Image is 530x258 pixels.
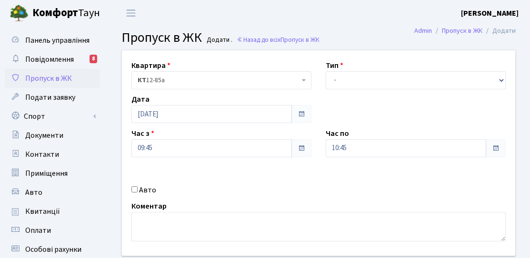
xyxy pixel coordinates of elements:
[326,128,349,139] label: Час по
[326,60,343,71] label: Тип
[25,35,90,46] span: Панель управління
[138,76,300,85] span: <b>КТ</b>&nbsp;&nbsp;&nbsp;&nbsp;12-85а
[131,128,154,139] label: Час з
[5,31,100,50] a: Панель управління
[25,149,59,160] span: Контакти
[414,26,432,36] a: Admin
[25,244,81,255] span: Особові рахунки
[32,5,100,21] span: Таун
[461,8,519,19] a: [PERSON_NAME]
[5,202,100,221] a: Квитанції
[5,50,100,69] a: Повідомлення8
[5,221,100,240] a: Оплати
[5,107,100,126] a: Спорт
[25,73,72,84] span: Пропуск в ЖК
[5,183,100,202] a: Авто
[5,88,100,107] a: Подати заявку
[5,69,100,88] a: Пропуск в ЖК
[25,225,51,236] span: Оплати
[131,94,150,105] label: Дата
[442,26,482,36] a: Пропуск в ЖК
[25,206,60,217] span: Квитанції
[90,55,97,63] div: 8
[121,28,202,47] span: Пропуск в ЖК
[25,92,75,103] span: Подати заявку
[131,201,167,212] label: Коментар
[119,5,143,21] button: Переключити навігацію
[237,35,320,44] a: Назад до всіхПропуск в ЖК
[25,187,42,198] span: Авто
[25,54,74,65] span: Повідомлення
[205,36,232,44] small: Додати .
[5,126,100,145] a: Документи
[5,164,100,183] a: Приміщення
[400,21,530,41] nav: breadcrumb
[139,184,156,196] label: Авто
[280,35,320,44] span: Пропуск в ЖК
[482,26,516,36] li: Додати
[138,76,146,85] b: КТ
[10,4,29,23] img: logo.png
[32,5,78,20] b: Комфорт
[5,145,100,164] a: Контакти
[25,168,68,179] span: Приміщення
[131,71,311,89] span: <b>КТ</b>&nbsp;&nbsp;&nbsp;&nbsp;12-85а
[25,130,63,141] span: Документи
[131,60,170,71] label: Квартира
